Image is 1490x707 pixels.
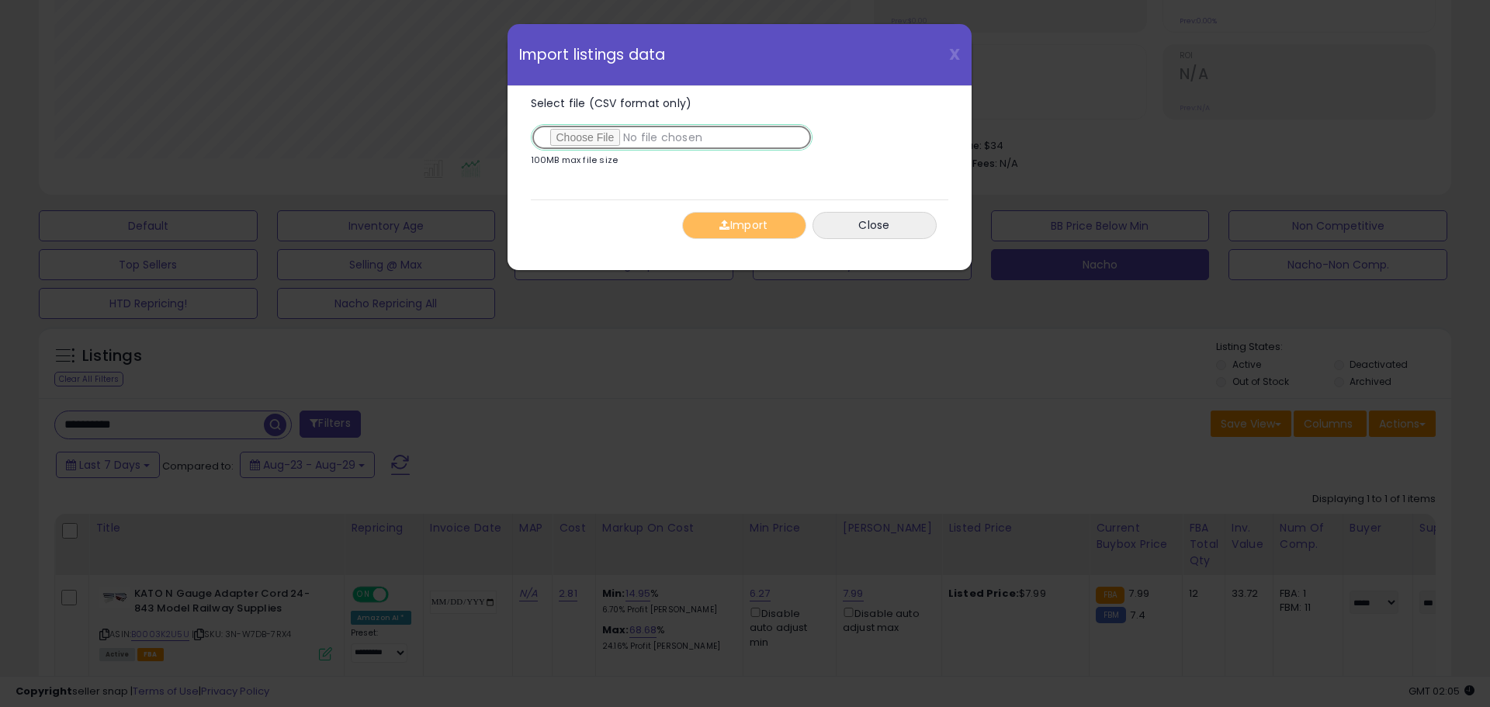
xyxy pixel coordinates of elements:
span: Import listings data [519,47,666,62]
span: X [949,43,960,65]
button: Import [682,212,806,239]
span: Select file (CSV format only) [531,95,692,111]
p: 100MB max file size [531,156,619,165]
button: Close [813,212,937,239]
